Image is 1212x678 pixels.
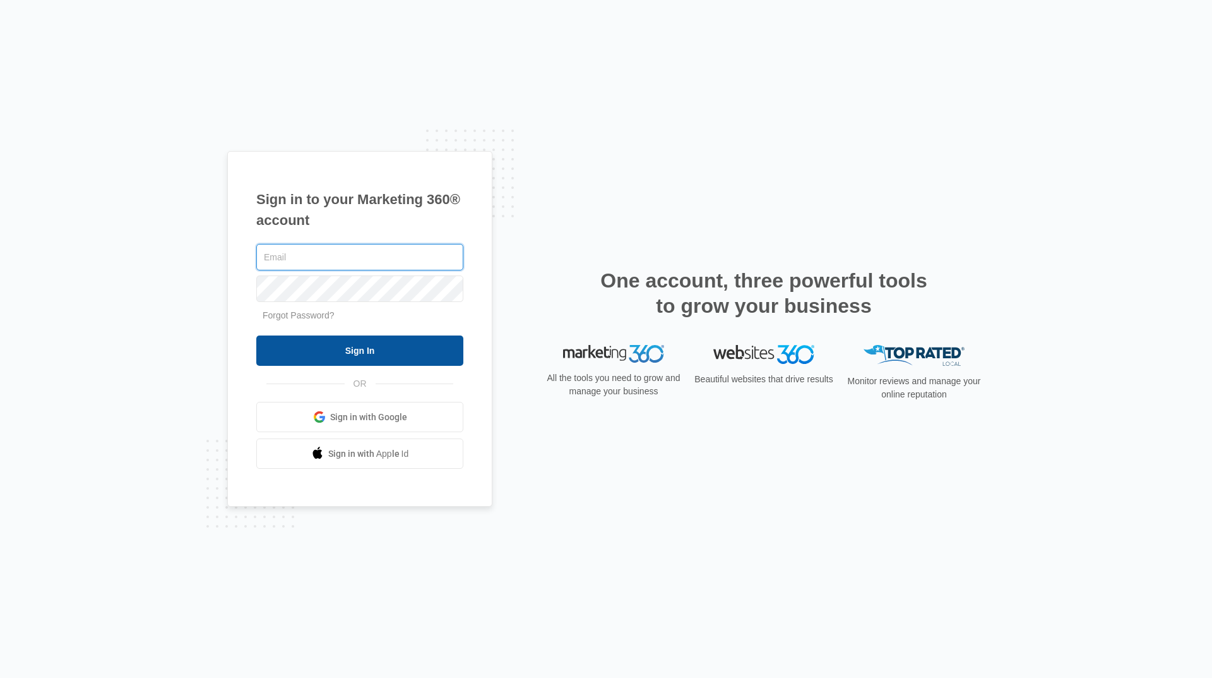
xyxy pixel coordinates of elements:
h1: Sign in to your Marketing 360® account [256,189,463,231]
p: Beautiful websites that drive results [693,373,835,386]
input: Sign In [256,336,463,366]
span: OR [345,377,376,390]
img: Websites 360 [713,345,814,363]
span: Sign in with Google [330,411,407,424]
a: Sign in with Google [256,402,463,432]
p: All the tools you need to grow and manage your business [543,372,684,398]
input: Email [256,244,463,270]
a: Forgot Password? [263,310,335,320]
p: Monitor reviews and manage your online reputation [843,375,985,401]
h2: One account, three powerful tools to grow your business [597,268,931,318]
img: Marketing 360 [563,345,664,363]
a: Sign in with Apple Id [256,439,463,469]
span: Sign in with Apple Id [328,447,409,461]
img: Top Rated Local [864,345,965,366]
